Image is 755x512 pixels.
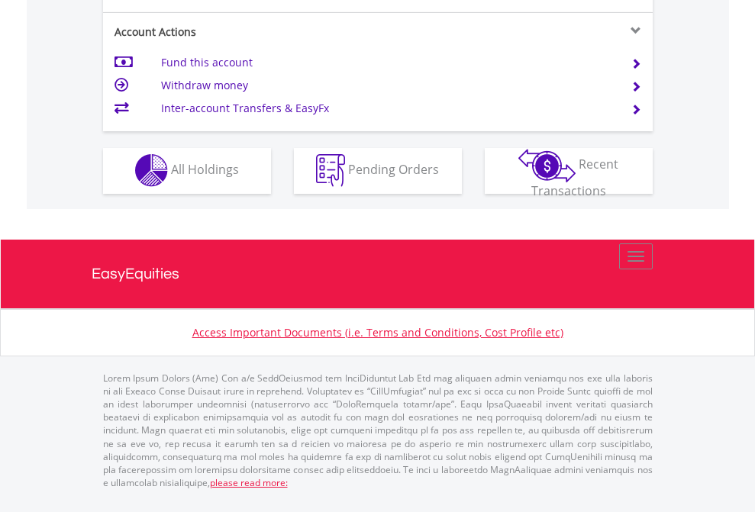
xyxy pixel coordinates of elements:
[192,325,563,340] a: Access Important Documents (i.e. Terms and Conditions, Cost Profile etc)
[316,154,345,187] img: pending_instructions-wht.png
[518,149,576,182] img: transactions-zar-wht.png
[103,148,271,194] button: All Holdings
[485,148,653,194] button: Recent Transactions
[294,148,462,194] button: Pending Orders
[171,161,239,178] span: All Holdings
[161,74,612,97] td: Withdraw money
[103,24,378,40] div: Account Actions
[92,240,664,308] a: EasyEquities
[348,161,439,178] span: Pending Orders
[103,372,653,489] p: Lorem Ipsum Dolors (Ame) Con a/e SeddOeiusmod tem InciDiduntut Lab Etd mag aliquaen admin veniamq...
[531,156,619,199] span: Recent Transactions
[210,476,288,489] a: please read more:
[161,51,612,74] td: Fund this account
[135,154,168,187] img: holdings-wht.png
[161,97,612,120] td: Inter-account Transfers & EasyFx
